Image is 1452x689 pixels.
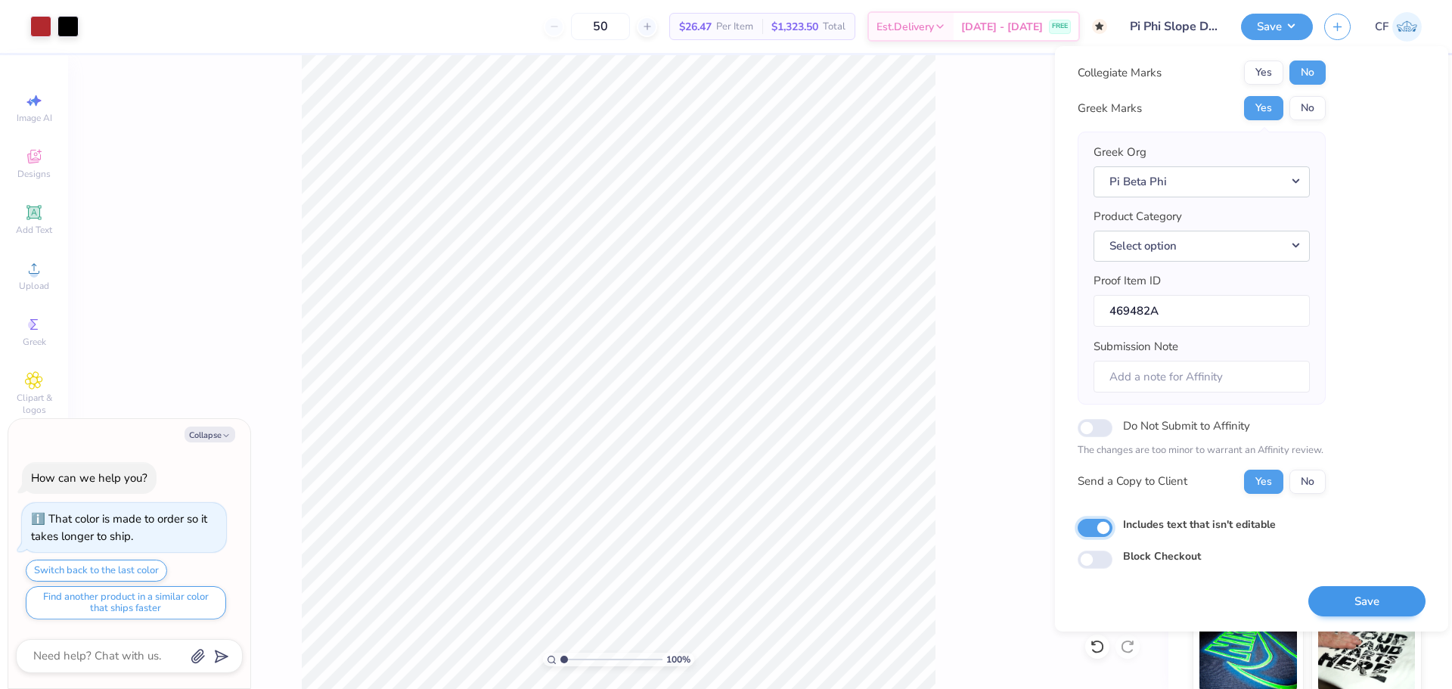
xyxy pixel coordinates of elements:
[1094,166,1310,197] button: Pi Beta Phi
[1375,18,1388,36] span: CF
[1052,21,1068,32] span: FREE
[1244,470,1283,494] button: Yes
[571,13,630,40] input: – –
[961,19,1043,35] span: [DATE] - [DATE]
[8,392,60,416] span: Clipart & logos
[1078,100,1142,117] div: Greek Marks
[1078,473,1187,490] div: Send a Copy to Client
[31,511,207,544] div: That color is made to order so it takes longer to ship.
[26,586,226,619] button: Find another product in a similar color that ships faster
[1078,64,1162,82] div: Collegiate Marks
[1123,517,1276,532] label: Includes text that isn't editable
[19,280,49,292] span: Upload
[1094,272,1161,290] label: Proof Item ID
[1244,61,1283,85] button: Yes
[1392,12,1422,42] img: Cholo Fernandez
[1375,12,1422,42] a: CF
[1289,96,1326,120] button: No
[17,168,51,180] span: Designs
[31,470,147,486] div: How can we help you?
[16,224,52,236] span: Add Text
[1078,443,1326,458] p: The changes are too minor to warrant an Affinity review.
[1118,11,1230,42] input: Untitled Design
[1289,61,1326,85] button: No
[26,560,167,582] button: Switch back to the last color
[1123,548,1201,564] label: Block Checkout
[185,427,235,442] button: Collapse
[666,653,690,666] span: 100 %
[1094,144,1146,161] label: Greek Org
[716,19,753,35] span: Per Item
[1094,231,1310,262] button: Select option
[1241,14,1313,40] button: Save
[771,19,818,35] span: $1,323.50
[1308,586,1426,617] button: Save
[17,112,52,124] span: Image AI
[1094,361,1310,393] input: Add a note for Affinity
[1289,470,1326,494] button: No
[1094,208,1182,225] label: Product Category
[1244,96,1283,120] button: Yes
[23,336,46,348] span: Greek
[679,19,712,35] span: $26.47
[1123,416,1250,436] label: Do Not Submit to Affinity
[876,19,934,35] span: Est. Delivery
[823,19,845,35] span: Total
[1094,338,1178,355] label: Submission Note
